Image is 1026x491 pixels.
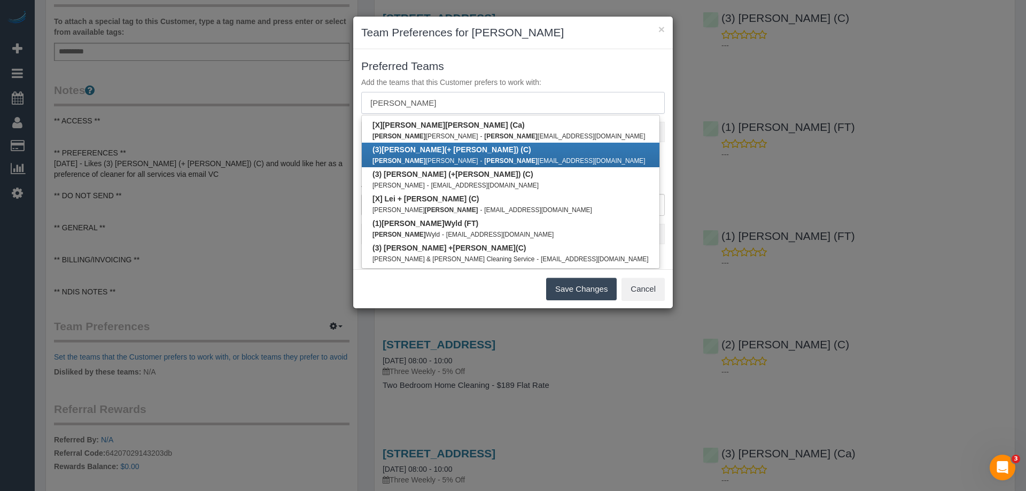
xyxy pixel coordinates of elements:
[372,182,425,189] small: [PERSON_NAME]
[541,255,649,263] small: [EMAIL_ADDRESS][DOMAIN_NAME]
[372,206,478,214] small: [PERSON_NAME]
[484,157,538,165] strong: [PERSON_NAME]
[372,157,426,165] strong: [PERSON_NAME]
[372,170,533,178] b: (3) [PERSON_NAME] (+ ) (C)
[455,170,518,178] strong: [PERSON_NAME]
[425,206,478,214] strong: [PERSON_NAME]
[372,194,479,203] b: [X] Lei + [PERSON_NAME] (C)
[362,118,659,143] a: [X][PERSON_NAME][PERSON_NAME] (Ca) [PERSON_NAME][PERSON_NAME] - [PERSON_NAME][EMAIL_ADDRESS][DOMA...
[546,278,617,300] button: Save Changes
[372,133,478,140] small: [PERSON_NAME]
[353,17,673,308] sui-modal: Team Preferences for Josh Machin
[362,143,659,167] a: (3)[PERSON_NAME](+ [PERSON_NAME]) (C) [PERSON_NAME][PERSON_NAME] - [PERSON_NAME][EMAIL_ADDRESS][D...
[372,231,426,238] strong: [PERSON_NAME]
[372,121,525,129] b: [X] [PERSON_NAME] (Ca)
[372,255,534,263] small: [PERSON_NAME] & [PERSON_NAME] Cleaning Service
[372,145,531,154] b: (3) (+ [PERSON_NAME]) (C)
[382,219,444,228] strong: [PERSON_NAME]
[362,192,659,216] a: [X] Lei + [PERSON_NAME] (C) [PERSON_NAME][PERSON_NAME] - [EMAIL_ADDRESS][DOMAIN_NAME]
[990,455,1015,480] iframe: Intercom live chat
[361,92,665,114] input: Search team by Title, Name or Email
[362,216,659,241] a: (1)[PERSON_NAME]Wyld (FT) [PERSON_NAME]Wyld - [EMAIL_ADDRESS][DOMAIN_NAME]
[382,145,444,154] strong: [PERSON_NAME]
[621,278,665,300] button: Cancel
[431,182,539,189] small: [EMAIL_ADDRESS][DOMAIN_NAME]
[484,133,538,140] strong: [PERSON_NAME]
[361,25,665,41] h3: Team Preferences for [PERSON_NAME]
[362,167,659,192] a: (3) [PERSON_NAME] (+[PERSON_NAME]) (C) [PERSON_NAME] - [EMAIL_ADDRESS][DOMAIN_NAME]
[361,77,665,88] p: Add the teams that this Customer prefers to work with:
[537,255,539,263] small: -
[372,133,426,140] strong: [PERSON_NAME]
[361,60,665,72] h3: Preferred Teams
[484,133,645,140] small: [EMAIL_ADDRESS][DOMAIN_NAME]
[372,231,440,238] small: Wyld
[484,206,592,214] small: [EMAIL_ADDRESS][DOMAIN_NAME]
[372,244,526,252] b: (3) [PERSON_NAME] + (C)
[484,157,645,165] small: [EMAIL_ADDRESS][DOMAIN_NAME]
[372,157,478,165] small: [PERSON_NAME]
[480,206,482,214] small: -
[372,219,478,228] b: (1) Wyld (FT)
[1012,455,1020,463] span: 3
[453,244,516,252] strong: [PERSON_NAME]
[362,241,659,266] a: (3) [PERSON_NAME] +[PERSON_NAME](C) [PERSON_NAME] & [PERSON_NAME] Cleaning Service - [EMAIL_ADDRE...
[427,182,429,189] small: -
[383,121,445,129] strong: [PERSON_NAME]
[480,133,482,140] small: -
[442,231,444,238] small: -
[658,24,665,35] button: ×
[480,157,482,165] small: -
[446,231,554,238] small: [EMAIL_ADDRESS][DOMAIN_NAME]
